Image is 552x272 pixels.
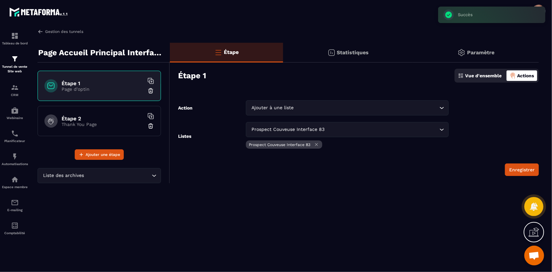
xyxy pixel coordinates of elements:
[11,32,19,40] img: formation
[465,73,502,78] p: Vue d'ensemble
[2,102,28,125] a: automationsautomationsWebinaire
[62,115,144,122] h6: Étape 2
[2,217,28,240] a: accountantaccountantComptabilité
[467,49,494,56] p: Paramètre
[2,162,28,166] p: Automatisations
[11,222,19,230] img: accountant
[337,49,369,56] p: Statistiques
[178,105,193,111] label: Action
[38,29,83,35] a: Gestion des tunnels
[38,46,165,59] p: Page Accueil Principal Interface83
[246,100,449,115] div: Search for option
[178,71,206,80] h3: Étape 1
[2,194,28,217] a: emailemailE-mailing
[2,64,28,74] p: Tunnel de vente Site web
[42,172,86,179] span: Liste des archives
[328,49,335,57] img: stats.20deebd0.svg
[524,246,544,265] div: Ouvrir le chat
[2,185,28,189] p: Espace membre
[326,126,438,133] input: Search for option
[2,41,28,45] p: Tableau de bord
[2,171,28,194] a: automationsautomationsEspace membre
[250,104,295,111] span: Ajouter à une liste
[147,87,154,94] img: trash
[2,125,28,148] a: schedulerschedulerPlanificateur
[2,231,28,235] p: Comptabilité
[86,172,150,179] input: Search for option
[11,130,19,137] img: scheduler
[11,84,19,91] img: formation
[2,93,28,97] p: CRM
[458,73,464,79] img: dashboard.5f9f1413.svg
[38,29,43,35] img: arrow
[2,50,28,79] a: formationformationTunnel de vente Site web
[458,49,465,57] img: setting-gr.5f69749f.svg
[250,126,326,133] span: Prospect Couveuse Interface 83
[249,142,311,147] p: Prospect Couveuse Interface 83
[38,168,161,183] div: Search for option
[2,79,28,102] a: formationformationCRM
[2,116,28,120] p: Webinaire
[2,139,28,143] p: Planificateur
[224,49,239,55] p: Étape
[510,73,516,79] img: actions-active.8f1ece3a.png
[2,208,28,212] p: E-mailing
[62,80,144,87] h6: Étape 1
[9,6,68,18] img: logo
[11,176,19,184] img: automations
[147,123,154,129] img: trash
[2,148,28,171] a: automationsautomationsAutomatisations
[295,104,438,111] input: Search for option
[62,87,144,92] p: Page d'optin
[505,163,539,176] button: Enregistrer
[11,55,19,63] img: formation
[11,199,19,207] img: email
[62,122,144,127] p: Thank You Page
[214,48,222,56] img: bars-o.4a397970.svg
[2,27,28,50] a: formationformationTableau de bord
[75,149,124,160] button: Ajouter une étape
[517,73,534,78] p: Actions
[86,151,120,158] span: Ajouter une étape
[11,153,19,161] img: automations
[11,107,19,114] img: automations
[178,134,191,139] label: Listes
[246,122,449,137] div: Search for option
